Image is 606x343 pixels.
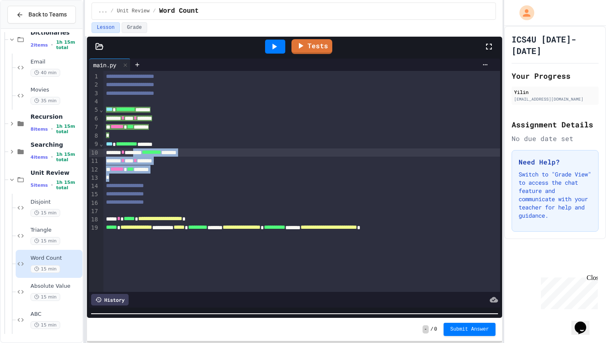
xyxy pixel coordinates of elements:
div: main.py [89,59,131,71]
span: ABC [31,311,81,318]
span: 1h 15m total [56,152,81,162]
span: / [110,8,113,14]
span: Absolute Value [31,283,81,290]
div: [EMAIL_ADDRESS][DOMAIN_NAME] [514,96,596,102]
span: Triangle [31,227,81,234]
span: 4 items [31,155,48,160]
span: Submit Answer [450,326,489,333]
div: Yilin [514,88,596,96]
h3: Need Help? [519,157,592,167]
div: 8 [89,132,99,140]
span: 15 min [31,237,60,245]
span: ... [99,8,108,14]
div: 9 [89,140,99,148]
span: 8 items [31,127,48,132]
span: 0 [434,326,437,333]
button: Grade [122,22,147,33]
span: Recursion [31,113,81,120]
div: 1 [89,73,99,81]
h2: Your Progress [512,70,599,82]
span: 1h 15m total [56,180,81,190]
div: 3 [89,89,99,98]
span: 35 min [31,97,60,105]
div: 7 [89,123,99,132]
span: Unit Review [31,169,81,176]
span: 15 min [31,209,60,217]
span: Searching [31,141,81,148]
iframe: chat widget [571,310,598,335]
button: Submit Answer [444,323,496,336]
div: Chat with us now!Close [3,3,57,52]
div: 14 [89,182,99,190]
span: Movies [31,87,81,94]
div: 10 [89,149,99,157]
span: 15 min [31,293,60,301]
span: Back to Teams [28,10,67,19]
div: 18 [89,216,99,224]
div: 11 [89,157,99,165]
div: 17 [89,207,99,216]
span: / [430,326,433,333]
span: • [51,182,53,188]
span: 15 min [31,265,60,273]
span: Email [31,59,81,66]
span: 15 min [31,321,60,329]
span: Word Count [31,255,81,262]
span: 40 min [31,69,60,77]
div: main.py [89,61,120,69]
p: Switch to "Grade View" to access the chat feature and communicate with your teacher for help and ... [519,170,592,220]
a: Tests [291,39,332,54]
div: 6 [89,115,99,123]
span: Fold line [99,106,103,113]
div: 13 [89,174,99,182]
h1: ICS4U [DATE]-[DATE] [512,33,599,56]
span: 2 items [31,42,48,48]
div: No due date set [512,134,599,143]
span: 5 items [31,183,48,188]
div: 5 [89,106,99,115]
button: Lesson [92,22,120,33]
button: Back to Teams [7,6,76,23]
span: • [51,42,53,48]
div: My Account [511,3,536,22]
div: 4 [89,98,99,106]
span: - [423,325,429,334]
h2: Assignment Details [512,119,599,130]
div: 2 [89,81,99,89]
span: 1h 15m total [56,124,81,134]
span: • [51,154,53,160]
span: Word Count [159,6,199,16]
div: 19 [89,224,99,232]
span: 1h 15m total [56,40,81,50]
span: Unit Review [117,8,150,14]
iframe: chat widget [538,274,598,309]
div: 12 [89,166,99,174]
span: / [153,8,156,14]
div: 16 [89,199,99,207]
span: Dictionaries [31,29,81,36]
span: Disjoint [31,199,81,206]
div: History [91,294,129,305]
span: Fold line [99,141,103,147]
span: • [51,126,53,132]
div: 15 [89,190,99,199]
